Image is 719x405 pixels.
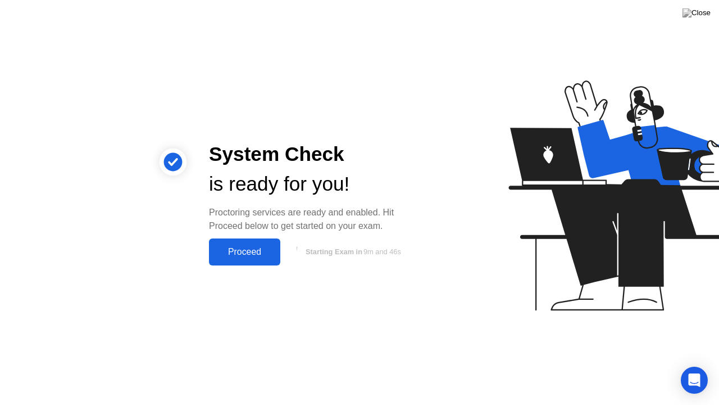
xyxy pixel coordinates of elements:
[681,367,708,394] div: Open Intercom Messenger
[209,238,280,265] button: Proceed
[209,206,418,233] div: Proctoring services are ready and enabled. Hit Proceed below to get started on your exam.
[682,8,711,17] img: Close
[363,247,401,256] span: 9m and 46s
[209,169,418,199] div: is ready for you!
[286,241,418,263] button: Starting Exam in9m and 46s
[212,247,277,257] div: Proceed
[209,139,418,169] div: System Check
